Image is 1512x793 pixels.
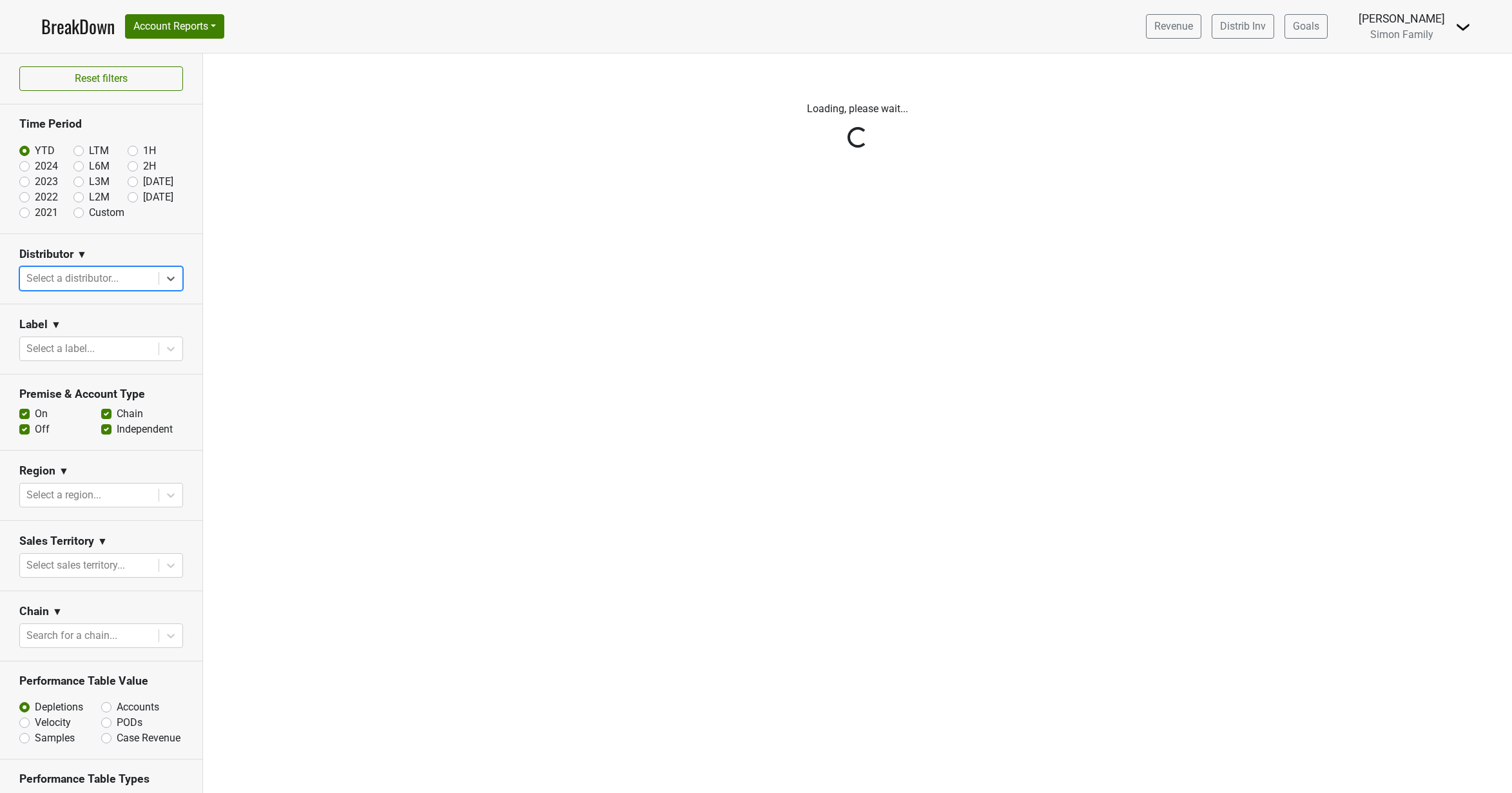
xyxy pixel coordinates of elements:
img: Dropdown Menu [1455,19,1471,35]
span: Simon Family [1370,28,1433,41]
p: Loading, please wait... [500,101,1216,117]
div: [PERSON_NAME] [1359,10,1445,27]
a: BreakDown [41,13,115,40]
a: Goals [1284,14,1328,39]
button: Account Reports [125,14,224,39]
a: Distrib Inv [1212,14,1274,39]
a: Revenue [1146,14,1201,39]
